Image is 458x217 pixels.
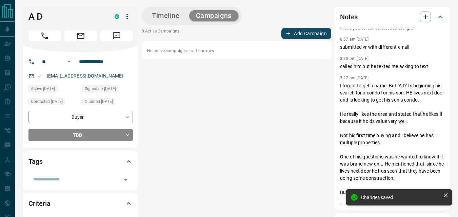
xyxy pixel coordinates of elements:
[28,153,133,170] div: Tags
[28,198,51,209] h2: Criteria
[340,44,444,51] p: submitted vr with different email
[64,30,97,41] span: Email
[361,195,440,200] div: Changes saved
[28,11,104,22] h1: A D
[85,98,113,105] span: Claimed [DATE]
[147,48,326,54] p: No active campaigns, start one now
[82,85,133,94] div: Wed May 07 2025
[28,129,133,141] div: TBD
[115,14,119,19] div: condos.ca
[121,175,131,185] button: Open
[31,85,55,92] span: Active [DATE]
[28,98,79,107] div: Wed May 07 2025
[340,37,369,42] p: 8:57 am [DATE]
[145,10,186,21] button: Timeline
[28,30,61,41] span: Call
[37,74,42,79] svg: Email Valid
[28,111,133,123] div: Buyer
[340,9,444,25] div: Notes
[85,85,116,92] span: Signed up [DATE]
[82,98,133,107] div: Fri May 09 2025
[281,28,331,39] button: Add Campaign
[142,28,179,39] p: 0 Active Campaigns
[47,73,123,79] a: [EMAIL_ADDRESS][DOMAIN_NAME]
[28,85,79,94] div: Sun Jun 08 2025
[100,30,133,41] span: Message
[340,12,358,22] h2: Notes
[28,195,133,212] div: Criteria
[28,156,42,167] h2: Tags
[340,56,369,61] p: 3:30 pm [DATE]
[31,98,63,105] span: Contacted [DATE]
[340,75,369,80] p: 3:27 pm [DATE]
[189,10,238,21] button: Campaigns
[340,63,444,70] p: called him but he texted me asking to text
[65,58,73,66] button: Open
